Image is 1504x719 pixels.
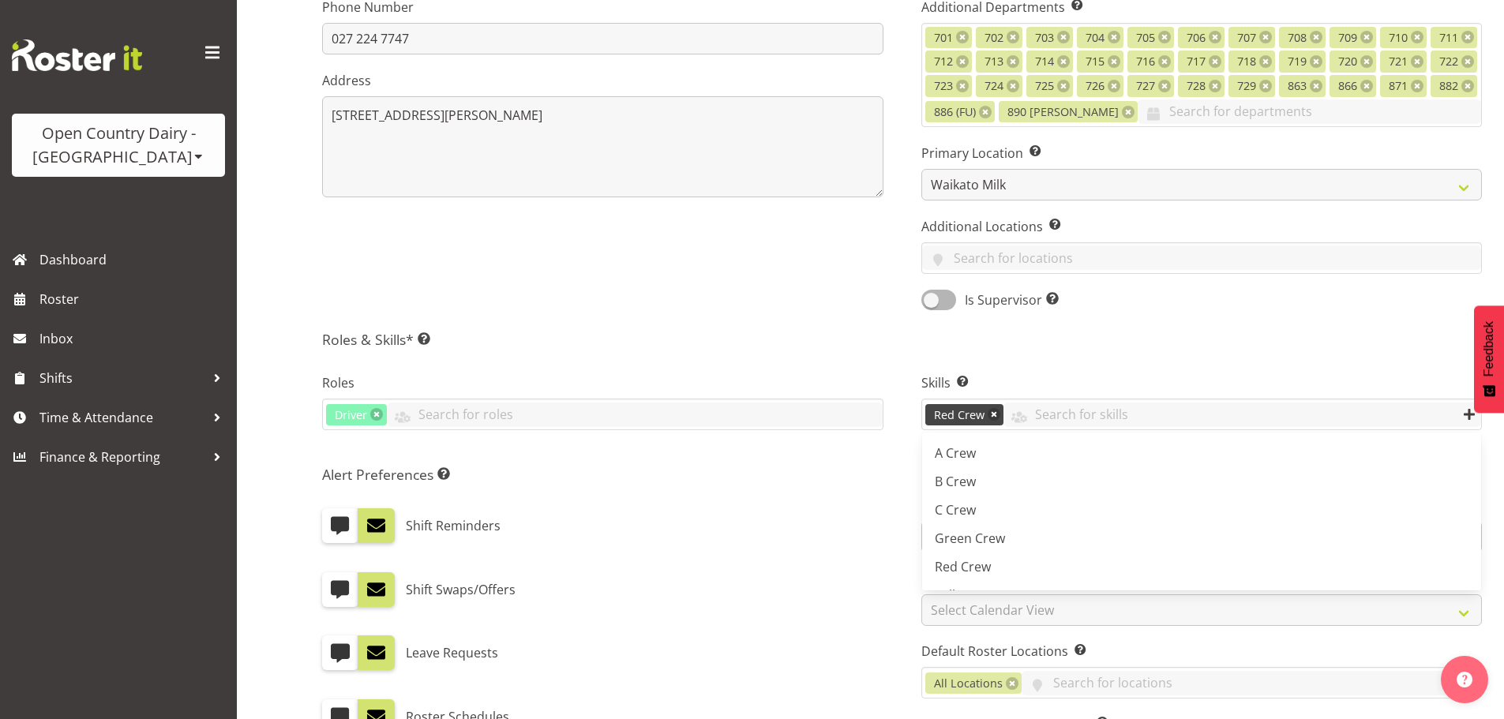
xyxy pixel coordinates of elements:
input: Search for departments [1138,99,1481,124]
span: 707 [1237,29,1256,47]
div: Open Country Dairy - [GEOGRAPHIC_DATA] [28,122,209,169]
label: Additional Locations [921,217,1483,236]
span: 725 [1035,77,1054,95]
span: 863 [1288,77,1307,95]
label: Default Calendar View [921,569,1483,588]
span: Dashboard [39,248,229,271]
span: Red Crew [934,406,985,424]
a: Red Crew [922,552,1482,581]
span: 715 [1086,53,1105,70]
span: 709 [1338,29,1357,47]
span: 710 [1389,29,1408,47]
span: Driver [335,406,367,424]
span: 882 [1439,77,1458,95]
span: 705 [1136,29,1155,47]
span: 721 [1389,53,1408,70]
span: 712 [934,53,953,70]
label: Leave Requests [406,635,498,670]
span: All Locations [934,675,1003,692]
span: C Crew [935,501,976,519]
span: Red Crew [935,558,991,575]
label: Primary Location [921,144,1483,163]
a: C Crew [922,496,1482,524]
span: 704 [1086,29,1105,47]
span: 871 [1389,77,1408,95]
label: Default Roster View [921,496,1483,515]
span: Roster [39,287,229,311]
input: Search for roles [387,403,883,427]
span: 706 [1187,29,1206,47]
a: Green Crew [922,524,1482,552]
span: A Crew [935,444,976,462]
label: Shift Swaps/Offers [406,572,516,607]
span: 719 [1288,53,1307,70]
a: Yellow Crew [922,581,1482,609]
input: Search for locations [922,245,1482,270]
span: Finance & Reporting [39,445,205,469]
h5: Alert Preferences [322,466,883,483]
span: 890 [PERSON_NAME] [1007,103,1119,121]
span: 729 [1237,77,1256,95]
span: 722 [1439,53,1458,70]
span: Feedback [1482,321,1496,376]
input: Search for locations [1022,671,1481,695]
img: Rosterit website logo [12,39,142,71]
span: 714 [1035,53,1054,70]
span: 724 [985,77,1003,95]
span: 701 [934,29,953,47]
a: A Crew [922,439,1482,467]
h5: Other Preferences [921,466,1483,483]
span: 703 [1035,29,1054,47]
span: Shifts [39,366,205,390]
span: 702 [985,29,1003,47]
span: 717 [1187,53,1206,70]
span: 726 [1086,77,1105,95]
input: Phone Number [322,23,883,54]
span: Is Supervisor [956,290,1059,309]
span: 718 [1237,53,1256,70]
span: 886 (FU) [934,103,976,121]
span: Inbox [39,327,229,350]
span: Green Crew [935,530,1005,547]
span: 713 [985,53,1003,70]
span: 716 [1136,53,1155,70]
span: Time & Attendance [39,406,205,429]
span: 866 [1338,77,1357,95]
span: 728 [1187,77,1206,95]
label: Roles [322,373,883,392]
span: 708 [1288,29,1307,47]
button: Feedback - Show survey [1474,305,1504,413]
label: Skills [921,373,1483,392]
a: B Crew [922,467,1482,496]
img: help-xxl-2.png [1457,672,1472,687]
label: Address [322,71,883,90]
span: 711 [1439,29,1458,47]
label: Default Roster Locations [921,642,1483,661]
input: Search for skills [1003,403,1481,427]
span: 720 [1338,53,1357,70]
span: B Crew [935,473,976,490]
label: Shift Reminders [406,508,501,543]
span: 723 [934,77,953,95]
span: 727 [1136,77,1155,95]
span: Yellow Crew [935,586,1006,604]
h5: Roles & Skills* [322,331,1482,348]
